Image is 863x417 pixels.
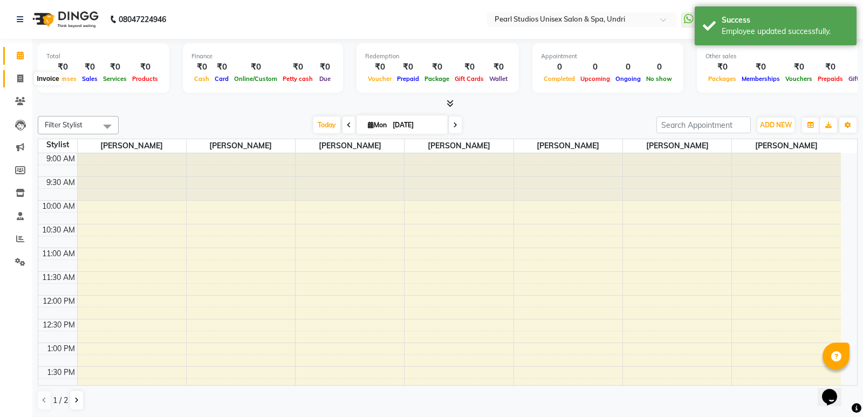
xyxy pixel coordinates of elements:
span: [PERSON_NAME] [623,139,731,153]
span: Ongoing [613,75,643,83]
input: 2025-09-01 [389,117,443,133]
div: Appointment [541,52,675,61]
div: ₹0 [365,61,394,73]
div: ₹0 [739,61,783,73]
div: 12:00 PM [40,296,77,307]
div: Total [46,52,161,61]
span: [PERSON_NAME] [514,139,622,153]
iframe: chat widget [818,374,852,406]
div: ₹0 [316,61,334,73]
span: [PERSON_NAME] [78,139,186,153]
div: 10:30 AM [40,224,77,236]
span: No show [643,75,675,83]
div: ₹0 [46,61,79,73]
div: 9:30 AM [44,177,77,188]
span: Upcoming [578,75,613,83]
div: 1:30 PM [45,367,77,378]
div: ₹0 [79,61,100,73]
div: ₹0 [706,61,739,73]
span: Filter Stylist [45,120,83,129]
div: ₹0 [394,61,422,73]
div: 0 [613,61,643,73]
div: 10:00 AM [40,201,77,212]
div: Redemption [365,52,510,61]
button: ADD NEW [757,118,794,133]
span: 1 / 2 [53,395,68,406]
span: Vouchers [783,75,815,83]
span: Memberships [739,75,783,83]
span: Gift Cards [452,75,487,83]
b: 08047224946 [119,4,166,35]
span: Completed [541,75,578,83]
div: ₹0 [231,61,280,73]
span: ADD NEW [760,121,792,129]
div: 12:30 PM [40,319,77,331]
span: [PERSON_NAME] [187,139,295,153]
div: 0 [578,61,613,73]
div: Finance [191,52,334,61]
span: Cash [191,75,212,83]
span: Package [422,75,452,83]
div: 9:00 AM [44,153,77,165]
span: Products [129,75,161,83]
img: logo [28,4,101,35]
div: 0 [643,61,675,73]
div: ₹0 [422,61,452,73]
div: Invoice [34,72,61,85]
span: Sales [79,75,100,83]
div: Stylist [38,139,77,151]
span: Today [313,117,340,133]
div: Employee updated successfully. [722,26,848,37]
div: 1:00 PM [45,343,77,354]
div: ₹0 [129,61,161,73]
div: ₹0 [452,61,487,73]
div: 11:00 AM [40,248,77,259]
span: Online/Custom [231,75,280,83]
div: ₹0 [191,61,212,73]
div: 0 [541,61,578,73]
div: ₹0 [783,61,815,73]
div: ₹0 [280,61,316,73]
div: ₹0 [815,61,846,73]
span: Prepaids [815,75,846,83]
span: Prepaid [394,75,422,83]
span: [PERSON_NAME] [732,139,841,153]
span: [PERSON_NAME] [405,139,513,153]
span: Due [317,75,333,83]
div: ₹0 [212,61,231,73]
div: ₹0 [487,61,510,73]
span: Packages [706,75,739,83]
div: ₹0 [100,61,129,73]
span: Voucher [365,75,394,83]
span: [PERSON_NAME] [296,139,404,153]
div: 11:30 AM [40,272,77,283]
div: Success [722,15,848,26]
span: Services [100,75,129,83]
span: Mon [365,121,389,129]
span: Card [212,75,231,83]
span: Petty cash [280,75,316,83]
input: Search Appointment [656,117,751,133]
span: Wallet [487,75,510,83]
